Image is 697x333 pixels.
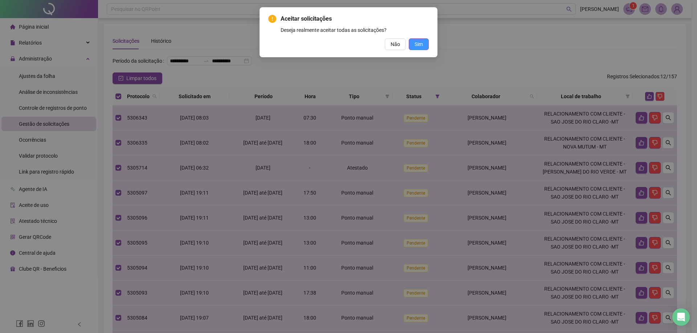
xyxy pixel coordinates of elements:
[409,38,429,50] button: Sim
[281,14,429,23] span: Aceitar solicitações
[385,38,406,50] button: Não
[391,40,400,48] span: Não
[672,308,690,326] div: Open Intercom Messenger
[281,26,429,34] div: Deseja realmente aceitar todas as solicitações?
[415,40,423,48] span: Sim
[268,15,276,23] span: exclamation-circle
